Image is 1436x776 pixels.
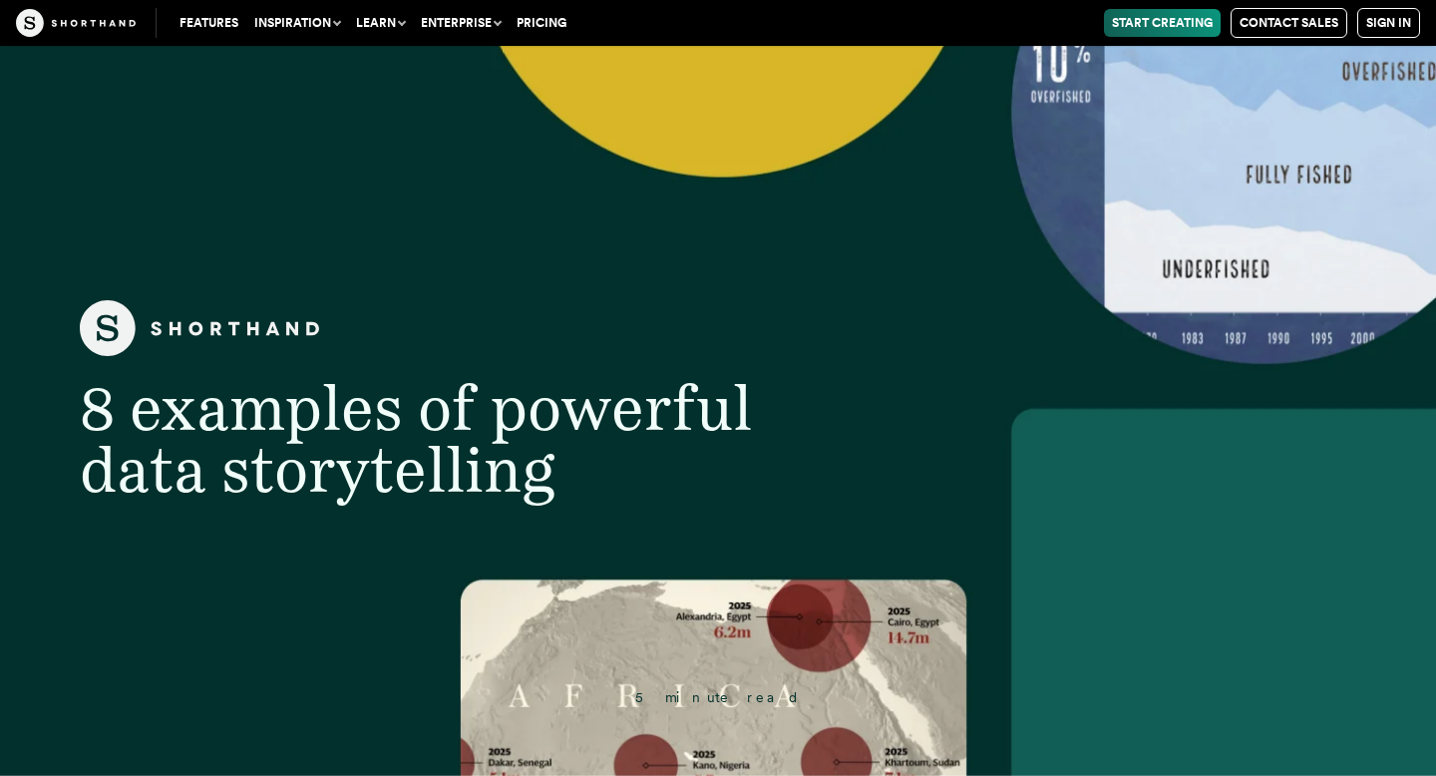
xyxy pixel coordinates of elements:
[635,689,801,705] span: 5 minute read
[1104,9,1221,37] a: Start Creating
[509,9,574,37] a: Pricing
[16,9,136,37] img: The Craft
[246,9,348,37] button: Inspiration
[348,9,413,37] button: Learn
[413,9,509,37] button: Enterprise
[1231,8,1347,38] a: Contact Sales
[80,371,752,507] span: 8 examples of powerful data storytelling
[172,9,246,37] a: Features
[1357,8,1420,38] a: Sign in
